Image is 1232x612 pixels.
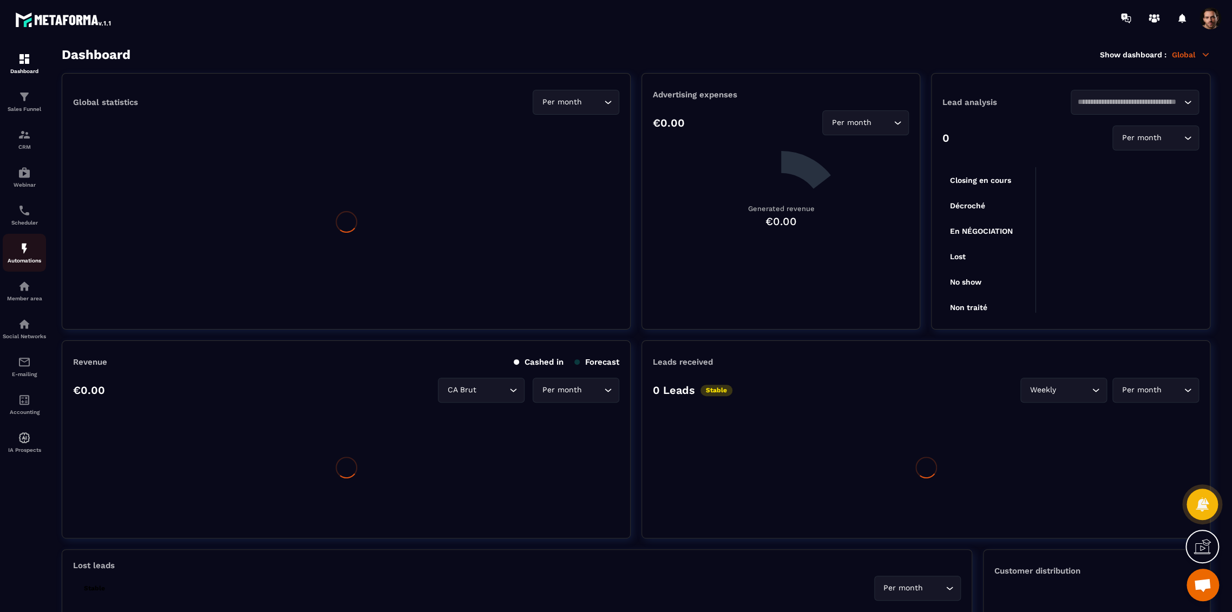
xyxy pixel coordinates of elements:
[942,131,949,144] p: 0
[3,196,46,234] a: schedulerschedulerScheduler
[15,10,113,29] img: logo
[73,97,138,107] p: Global statistics
[479,384,507,396] input: Search for option
[949,201,985,210] tspan: Décroché
[533,90,619,115] div: Search for option
[18,90,31,103] img: formation
[18,431,31,444] img: automations
[3,333,46,339] p: Social Networks
[994,566,1199,576] p: Customer distribution
[822,110,909,135] div: Search for option
[1027,384,1058,396] span: Weekly
[18,128,31,141] img: formation
[73,384,105,397] p: €0.00
[18,52,31,65] img: formation
[3,44,46,82] a: formationformationDashboard
[1112,126,1199,150] div: Search for option
[584,384,601,396] input: Search for option
[1172,50,1210,60] p: Global
[949,278,981,286] tspan: No show
[73,561,115,570] p: Lost leads
[3,82,46,120] a: formationformationSales Funnel
[1071,90,1199,115] div: Search for option
[874,117,891,129] input: Search for option
[3,409,46,415] p: Accounting
[3,234,46,272] a: automationsautomationsAutomations
[3,182,46,188] p: Webinar
[942,97,1071,107] p: Lead analysis
[1164,132,1181,144] input: Search for option
[3,144,46,150] p: CRM
[3,158,46,196] a: automationsautomationsWebinar
[949,303,987,312] tspan: Non traité
[653,90,909,100] p: Advertising expenses
[1112,378,1199,403] div: Search for option
[574,357,619,367] p: Forecast
[1119,384,1164,396] span: Per month
[73,357,107,367] p: Revenue
[3,120,46,158] a: formationformationCRM
[18,393,31,406] img: accountant
[540,384,584,396] span: Per month
[18,242,31,255] img: automations
[1100,50,1167,59] p: Show dashboard :
[533,378,619,403] div: Search for option
[3,371,46,377] p: E-mailing
[949,252,965,261] tspan: Lost
[3,68,46,74] p: Dashboard
[1119,132,1164,144] span: Per month
[949,176,1011,185] tspan: Closing en cours
[540,96,584,108] span: Per month
[18,318,31,331] img: social-network
[3,106,46,112] p: Sales Funnel
[829,117,874,129] span: Per month
[3,310,46,347] a: social-networksocial-networkSocial Networks
[3,272,46,310] a: automationsautomationsMember area
[514,357,563,367] p: Cashed in
[1187,569,1219,601] a: Mở cuộc trò chuyện
[18,166,31,179] img: automations
[3,295,46,301] p: Member area
[438,378,525,403] div: Search for option
[18,204,31,217] img: scheduler
[3,447,46,453] p: IA Prospects
[3,220,46,226] p: Scheduler
[3,258,46,264] p: Automations
[1058,384,1089,396] input: Search for option
[874,576,961,601] div: Search for option
[18,356,31,368] img: email
[926,582,943,594] input: Search for option
[653,357,713,367] p: Leads received
[700,385,732,396] p: Stable
[3,347,46,385] a: emailemailE-mailing
[3,385,46,423] a: accountantaccountantAccounting
[881,582,926,594] span: Per month
[1164,384,1181,396] input: Search for option
[78,583,110,594] p: Stable
[1020,378,1107,403] div: Search for option
[949,227,1012,235] tspan: En NÉGOCIATION
[62,47,130,62] h3: Dashboard
[445,384,479,396] span: CA Brut
[18,280,31,293] img: automations
[653,384,695,397] p: 0 Leads
[653,116,685,129] p: €0.00
[1078,96,1181,108] input: Search for option
[584,96,601,108] input: Search for option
